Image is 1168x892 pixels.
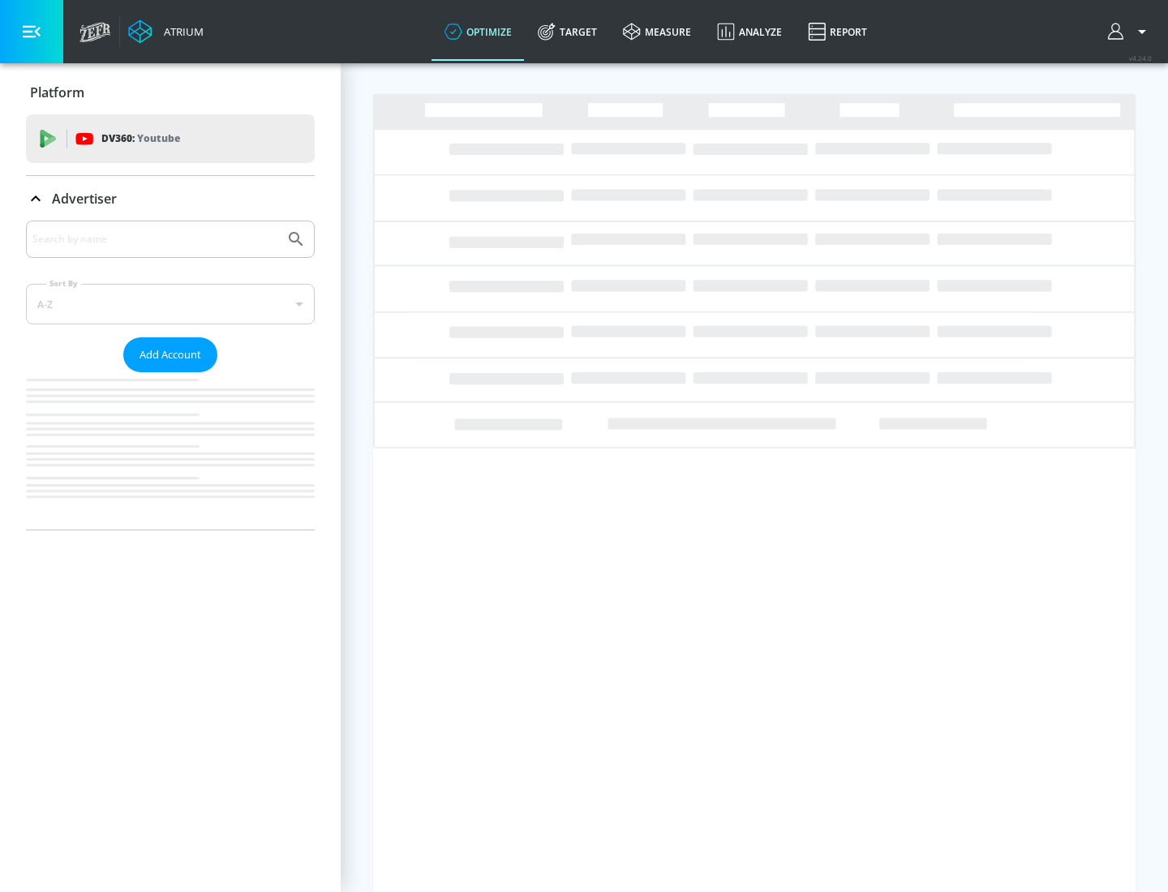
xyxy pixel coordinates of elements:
a: measure [610,2,704,61]
span: v 4.24.0 [1129,54,1152,62]
p: Youtube [137,130,180,147]
div: Atrium [157,24,204,39]
span: Add Account [140,345,201,364]
a: Report [795,2,880,61]
a: Atrium [128,19,204,44]
p: Platform [30,84,84,101]
div: DV360: Youtube [26,114,315,163]
button: Add Account [123,337,217,372]
div: Platform [26,70,315,115]
div: Advertiser [26,221,315,530]
a: Target [525,2,610,61]
p: Advertiser [52,190,117,208]
input: Search by name [32,229,278,250]
a: optimize [432,2,525,61]
a: Analyze [704,2,795,61]
p: DV360: [101,130,180,148]
div: Advertiser [26,176,315,221]
div: A-Z [26,284,315,324]
nav: list of Advertiser [26,372,315,530]
label: Sort By [46,278,81,289]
